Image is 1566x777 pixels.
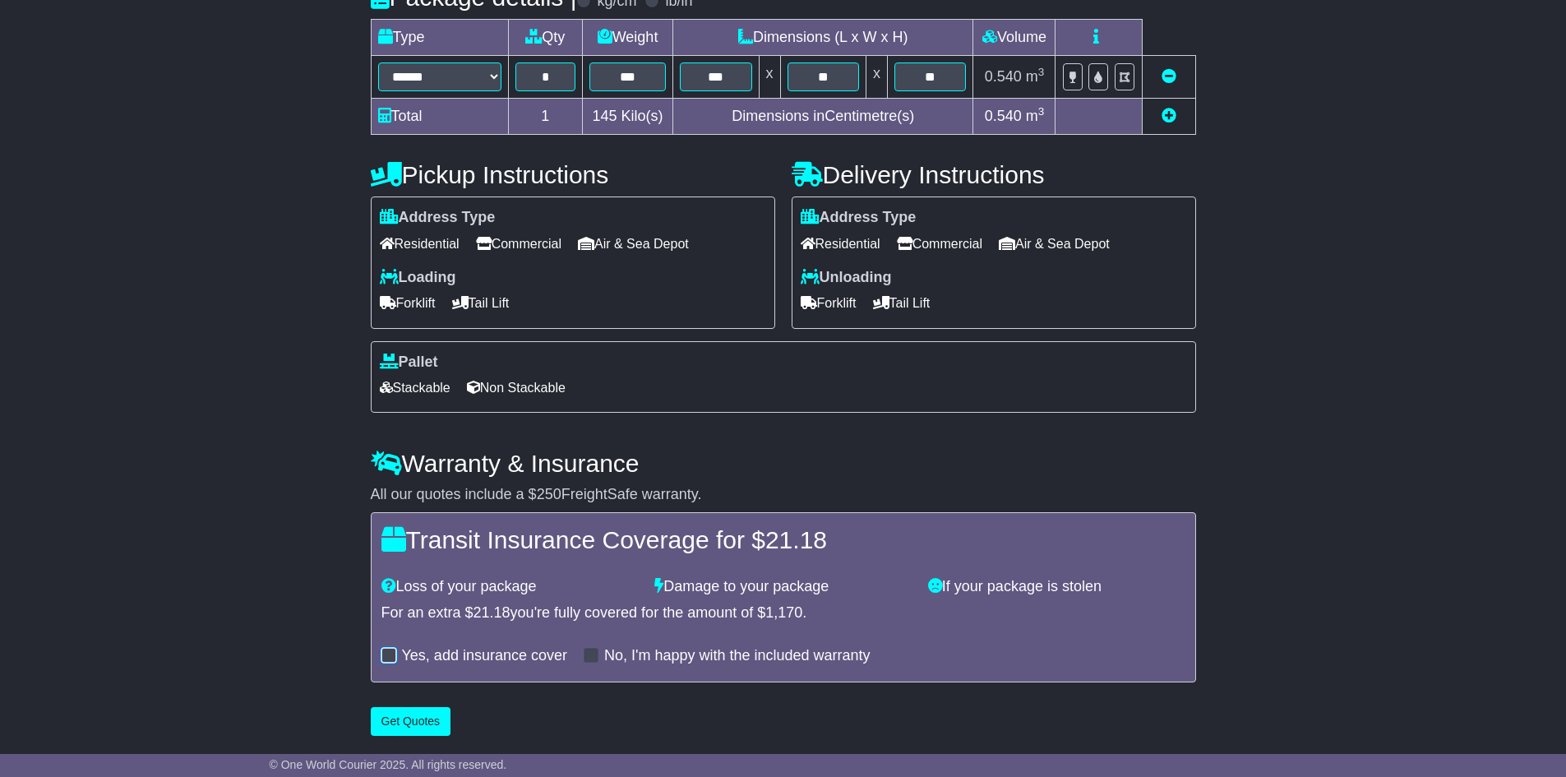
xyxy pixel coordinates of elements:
sup: 3 [1038,105,1045,118]
span: 21.18 [765,526,827,553]
h4: Warranty & Insurance [371,450,1196,477]
span: Air & Sea Depot [578,231,689,257]
div: Loss of your package [373,578,647,596]
div: If your package is stolen [920,578,1194,596]
span: 1,170 [765,604,802,621]
td: Total [371,99,508,135]
label: Unloading [801,269,892,287]
span: Non Stackable [467,375,566,400]
label: Address Type [801,209,917,227]
span: Forklift [801,290,857,316]
span: m [1026,68,1045,85]
td: Type [371,20,508,56]
span: Air & Sea Depot [999,231,1110,257]
td: x [866,56,887,99]
h4: Pickup Instructions [371,161,775,188]
span: Tail Lift [873,290,931,316]
td: x [759,56,780,99]
div: For an extra $ you're fully covered for the amount of $ . [381,604,1185,622]
a: Add new item [1162,108,1176,124]
span: Commercial [897,231,982,257]
span: m [1026,108,1045,124]
td: Weight [583,20,673,56]
span: © One World Courier 2025. All rights reserved. [270,758,507,771]
td: Dimensions (L x W x H) [673,20,973,56]
label: Yes, add insurance cover [402,647,567,665]
sup: 3 [1038,66,1045,78]
span: 0.540 [985,68,1022,85]
span: Residential [801,231,880,257]
span: 21.18 [473,604,510,621]
td: Dimensions in Centimetre(s) [673,99,973,135]
div: All our quotes include a $ FreightSafe warranty. [371,486,1196,504]
span: Residential [380,231,460,257]
td: Volume [973,20,1056,56]
label: Loading [380,269,456,287]
a: Remove this item [1162,68,1176,85]
td: Qty [508,20,583,56]
h4: Transit Insurance Coverage for $ [381,526,1185,553]
h4: Delivery Instructions [792,161,1196,188]
span: 0.540 [985,108,1022,124]
td: Kilo(s) [583,99,673,135]
span: Stackable [380,375,450,400]
label: No, I'm happy with the included warranty [604,647,871,665]
div: Damage to your package [646,578,920,596]
span: 145 [593,108,617,124]
span: 250 [537,486,561,502]
label: Address Type [380,209,496,227]
td: 1 [508,99,583,135]
button: Get Quotes [371,707,451,736]
label: Pallet [380,354,438,372]
span: Commercial [476,231,561,257]
span: Forklift [380,290,436,316]
span: Tail Lift [452,290,510,316]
